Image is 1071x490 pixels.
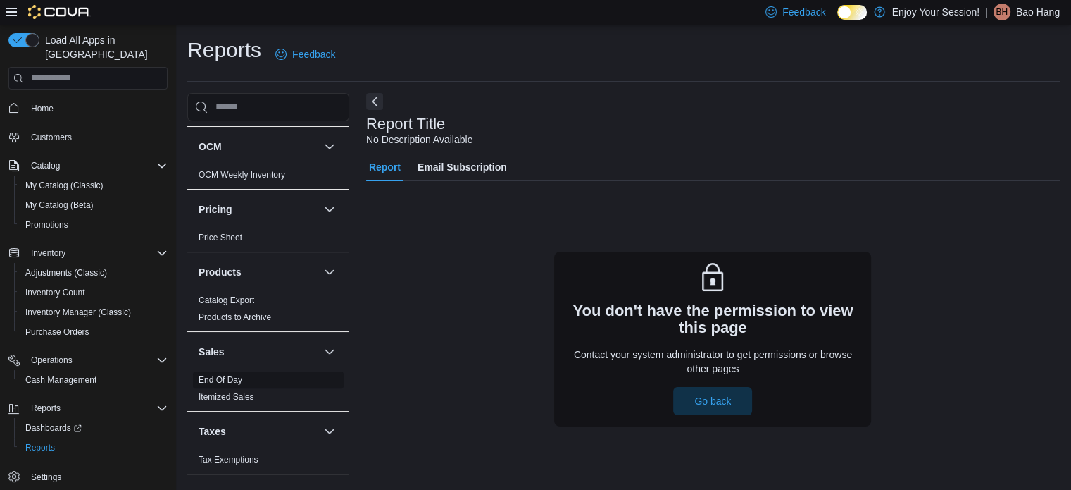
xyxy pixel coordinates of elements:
[25,442,55,453] span: Reports
[199,454,258,465] span: Tax Exemptions
[25,374,96,386] span: Cash Management
[20,264,113,281] a: Adjustments (Classic)
[20,372,102,388] a: Cash Management
[199,392,254,402] a: Itemized Sales
[25,326,89,338] span: Purchase Orders
[418,153,507,181] span: Email Subscription
[3,127,173,147] button: Customers
[31,355,73,366] span: Operations
[996,4,1008,20] span: BH
[20,264,168,281] span: Adjustments (Classic)
[837,5,867,20] input: Dark Mode
[14,263,173,283] button: Adjustments (Classic)
[369,153,401,181] span: Report
[20,197,168,214] span: My Catalog (Beta)
[366,133,473,147] div: No Description Available
[20,419,168,436] span: Dashboards
[994,4,1010,20] div: Bao Hang
[673,387,752,415] button: Go back
[14,195,173,215] button: My Catalog (Beta)
[199,140,222,154] h3: OCM
[565,348,860,376] p: Contact your system administrator to get permissions or browse other pages
[270,40,341,68] a: Feedback
[25,400,66,417] button: Reports
[199,345,225,359] h3: Sales
[187,166,349,189] div: OCM
[199,375,242,385] a: End Of Day
[565,302,860,336] h3: You don't have the permission to view this page
[782,5,825,19] span: Feedback
[25,352,168,369] span: Operations
[199,424,226,439] h3: Taxes
[14,176,173,195] button: My Catalog (Classic)
[199,202,232,216] h3: Pricing
[892,4,980,20] p: Enjoy Your Session!
[20,304,168,321] span: Inventory Manager (Classic)
[14,215,173,235] button: Promotions
[292,47,335,61] span: Feedback
[31,132,72,143] span: Customers
[321,201,338,218] button: Pricing
[25,469,67,486] a: Settings
[199,312,271,323] span: Products to Archive
[14,302,173,322] button: Inventory Manager (Classic)
[321,264,338,281] button: Products
[3,466,173,486] button: Settings
[20,197,99,214] a: My Catalog (Beta)
[25,267,107,278] span: Adjustments (Classic)
[199,295,254,305] a: Catalog Export
[20,324,95,341] a: Purchase Orders
[25,200,94,211] span: My Catalog (Beta)
[20,324,168,341] span: Purchase Orders
[321,343,338,360] button: Sales
[694,394,731,408] span: Go back
[199,424,318,439] button: Taxes
[20,216,168,233] span: Promotions
[20,419,87,436] a: Dashboards
[20,177,168,194] span: My Catalog (Classic)
[20,372,168,388] span: Cash Management
[321,423,338,440] button: Taxes
[3,243,173,263] button: Inventory
[25,352,78,369] button: Operations
[25,180,104,191] span: My Catalog (Classic)
[31,160,60,171] span: Catalog
[25,128,168,146] span: Customers
[199,391,254,403] span: Itemized Sales
[14,322,173,342] button: Purchase Orders
[31,103,54,114] span: Home
[366,93,383,110] button: Next
[25,129,77,146] a: Customers
[31,247,65,259] span: Inventory
[187,229,349,252] div: Pricing
[20,439,61,456] a: Reports
[199,312,271,322] a: Products to Archive
[1016,4,1060,20] p: Bao Hang
[25,307,131,318] span: Inventory Manager (Classic)
[20,177,109,194] a: My Catalog (Classic)
[199,455,258,465] a: Tax Exemptions
[14,418,173,438] a: Dashboards
[14,283,173,302] button: Inventory Count
[366,116,445,133] h3: Report Title
[3,350,173,370] button: Operations
[25,400,168,417] span: Reports
[187,36,261,64] h1: Reports
[39,33,168,61] span: Load All Apps in [GEOGRAPHIC_DATA]
[3,398,173,418] button: Reports
[28,5,91,19] img: Cova
[199,265,318,279] button: Products
[20,304,137,321] a: Inventory Manager (Classic)
[25,422,82,434] span: Dashboards
[199,140,318,154] button: OCM
[20,284,168,301] span: Inventory Count
[985,4,988,20] p: |
[199,202,318,216] button: Pricing
[199,169,285,180] span: OCM Weekly Inventory
[25,287,85,298] span: Inventory Count
[25,219,68,231] span: Promotions
[199,170,285,180] a: OCM Weekly Inventory
[25,157,168,174] span: Catalog
[14,370,173,390] button: Cash Management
